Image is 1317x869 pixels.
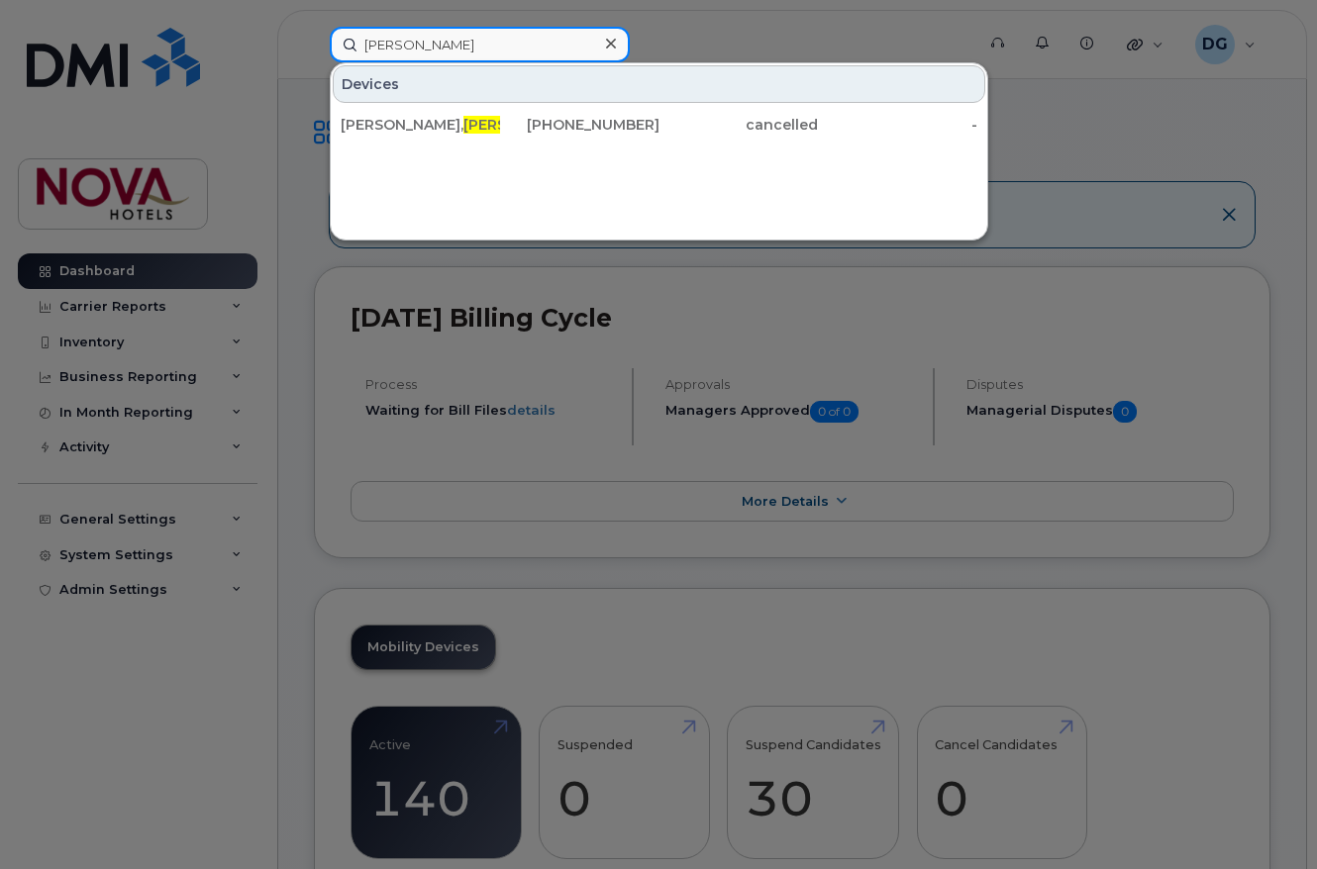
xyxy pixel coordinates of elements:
[659,115,819,135] div: cancelled
[341,115,500,135] div: [PERSON_NAME], watch
[818,115,977,135] div: -
[500,115,659,135] div: [PHONE_NUMBER]
[333,107,985,143] a: [PERSON_NAME],[PERSON_NAME]watch[PHONE_NUMBER]cancelled-
[463,116,583,134] span: [PERSON_NAME]
[333,65,985,103] div: Devices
